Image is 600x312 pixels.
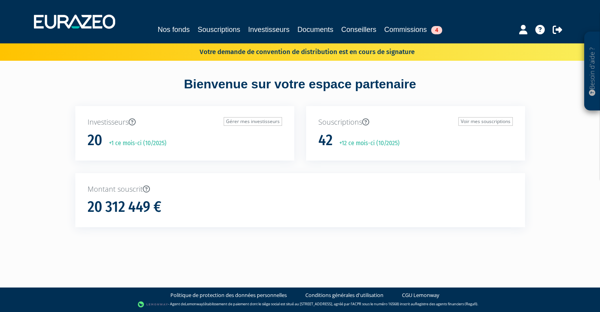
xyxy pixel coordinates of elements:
p: Investisseurs [88,117,282,127]
div: Bienvenue sur votre espace partenaire [69,75,531,106]
h1: 20 312 449 € [88,199,161,215]
h1: 20 [88,132,102,149]
a: Lemonway [185,302,203,307]
a: Politique de protection des données personnelles [170,291,287,299]
a: Souscriptions [198,24,240,35]
img: logo-lemonway.png [138,301,168,308]
p: +12 ce mois-ci (10/2025) [334,139,400,148]
a: Gérer mes investisseurs [224,117,282,126]
span: 4 [431,26,442,34]
p: Souscriptions [318,117,513,127]
a: Commissions4 [384,24,442,35]
a: Documents [297,24,333,35]
a: Conseillers [341,24,376,35]
img: 1732889491-logotype_eurazeo_blanc_rvb.png [34,15,115,29]
p: +1 ce mois-ci (10/2025) [103,139,166,148]
div: - Agent de (établissement de paiement dont le siège social est situé au [STREET_ADDRESS], agréé p... [8,301,592,308]
p: Montant souscrit [88,184,513,194]
p: Besoin d'aide ? [588,36,597,107]
a: Nos fonds [158,24,190,35]
a: Voir mes souscriptions [458,117,513,126]
a: Investisseurs [248,24,290,35]
a: Conditions générales d'utilisation [305,291,383,299]
h1: 42 [318,132,333,149]
a: Registre des agents financiers (Regafi) [415,302,477,307]
a: CGU Lemonway [402,291,439,299]
p: Votre demande de convention de distribution est en cours de signature [177,45,415,57]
